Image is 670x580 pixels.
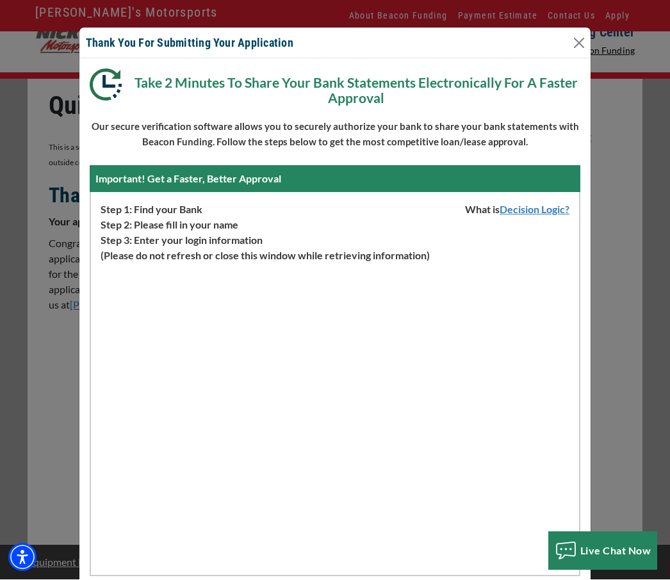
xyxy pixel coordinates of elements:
[91,264,579,571] iframe: dl-modal-box-iframe
[90,69,580,106] p: Take 2 Minutes To Share Your Bank Statements Electronically For A Faster Approval
[8,544,37,572] div: Accessibility Menu
[90,69,131,101] img: Modal DL Clock
[455,202,579,218] span: What is
[548,532,658,570] button: Live Chat Now
[569,33,589,54] button: Close
[500,204,579,216] a: Decision Logic?
[580,545,651,557] span: Live Chat Now
[91,218,579,233] p: Step 2: Please fill in your name
[86,35,293,52] h4: Thank You For Submitting Your Application
[91,248,579,264] p: (Please do not refresh or close this window while retrieving information)
[91,202,202,218] span: Step 1: Find your Bank
[90,166,580,193] div: Important! Get a Faster, Better Approval
[91,233,579,248] p: Step 3: Enter your login information
[90,119,580,150] p: Our secure verification software allows you to securely authorize your bank to share your bank st...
